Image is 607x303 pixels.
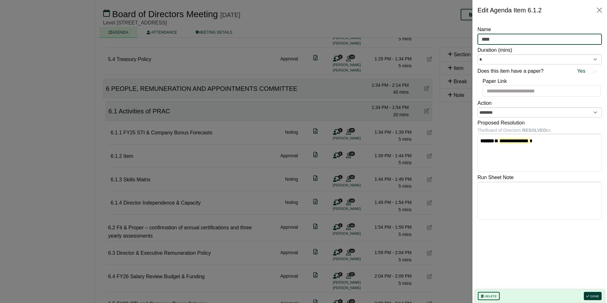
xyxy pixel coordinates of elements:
[477,67,544,75] label: Does this item have a paper?
[477,99,491,107] label: Action
[477,25,491,34] label: Name
[577,67,585,75] span: Yes
[594,5,604,15] button: Close
[477,46,512,54] label: Duration (mins)
[584,292,602,300] button: Done
[477,119,525,127] label: Proposed Resolution
[478,292,500,300] button: Delete
[477,5,542,15] div: Edit Agenda Item 6.1.2
[477,127,602,134] div: The Board of Directors to:
[477,173,514,182] label: Run Sheet Note
[522,128,546,133] b: RESOLVED
[483,77,507,85] label: Paper Link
